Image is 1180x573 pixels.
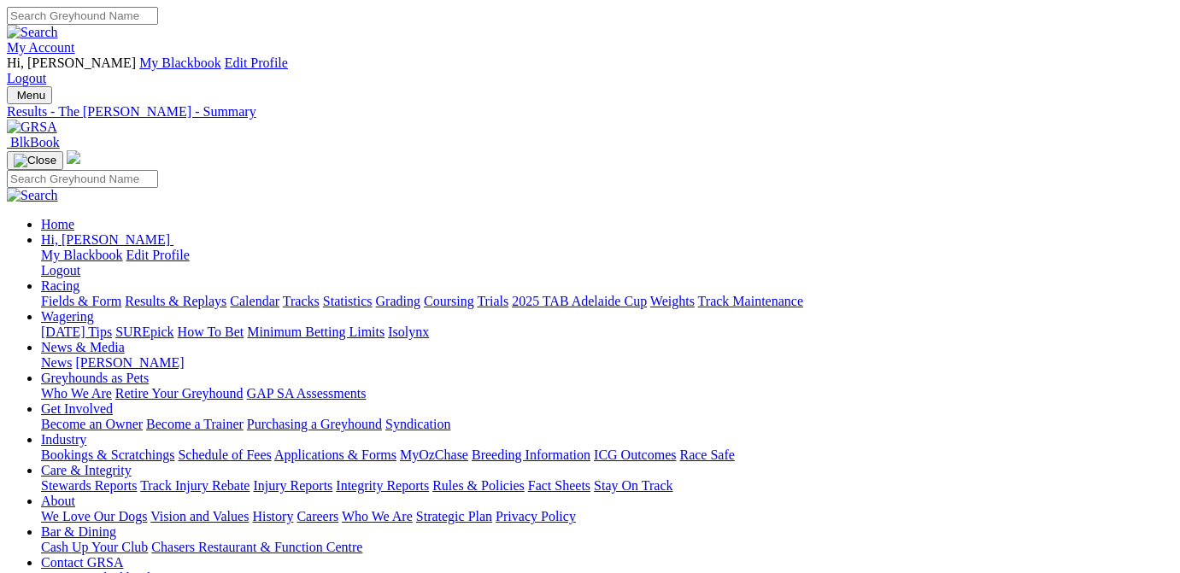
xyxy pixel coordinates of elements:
[41,232,173,247] a: Hi, [PERSON_NAME]
[41,386,1173,401] div: Greyhounds as Pets
[41,232,170,247] span: Hi, [PERSON_NAME]
[41,478,137,493] a: Stewards Reports
[230,294,279,308] a: Calendar
[247,417,382,431] a: Purchasing a Greyhound
[41,463,132,477] a: Care & Integrity
[477,294,508,308] a: Trials
[512,294,647,308] a: 2025 TAB Adelaide Cup
[41,509,147,523] a: We Love Our Dogs
[7,170,158,188] input: Search
[283,294,320,308] a: Tracks
[247,386,367,401] a: GAP SA Assessments
[41,325,112,339] a: [DATE] Tips
[125,294,226,308] a: Results & Replays
[7,86,52,104] button: Toggle navigation
[432,478,525,493] a: Rules & Policies
[41,494,75,508] a: About
[41,340,125,354] a: News & Media
[14,154,56,167] img: Close
[41,386,112,401] a: Who We Are
[41,447,174,462] a: Bookings & Scratchings
[41,263,80,278] a: Logout
[41,509,1173,524] div: About
[17,89,45,102] span: Menu
[253,478,332,493] a: Injury Reports
[178,325,244,339] a: How To Bet
[247,325,385,339] a: Minimum Betting Limits
[7,135,60,149] a: BlkBook
[140,478,250,493] a: Track Injury Rebate
[41,278,79,293] a: Racing
[385,417,450,431] a: Syndication
[41,555,123,570] a: Contact GRSA
[115,325,173,339] a: SUREpick
[67,150,80,164] img: logo-grsa-white.png
[7,56,136,70] span: Hi, [PERSON_NAME]
[41,355,1173,371] div: News & Media
[41,540,148,554] a: Cash Up Your Club
[41,540,1173,555] div: Bar & Dining
[41,432,86,447] a: Industry
[336,478,429,493] a: Integrity Reports
[151,540,362,554] a: Chasers Restaurant & Function Centre
[126,248,190,262] a: Edit Profile
[41,248,123,262] a: My Blackbook
[41,371,149,385] a: Greyhounds as Pets
[424,294,474,308] a: Coursing
[679,447,734,462] a: Race Safe
[472,447,590,462] a: Breeding Information
[115,386,244,401] a: Retire Your Greyhound
[342,509,413,523] a: Who We Are
[274,447,396,462] a: Applications & Forms
[225,56,288,70] a: Edit Profile
[323,294,373,308] a: Statistics
[41,309,94,324] a: Wagering
[296,509,338,523] a: Careers
[7,25,58,40] img: Search
[416,509,492,523] a: Strategic Plan
[528,478,590,493] a: Fact Sheets
[10,135,60,149] span: BlkBook
[41,524,116,539] a: Bar & Dining
[41,417,143,431] a: Become an Owner
[7,188,58,203] img: Search
[178,447,271,462] a: Schedule of Fees
[41,325,1173,340] div: Wagering
[41,355,72,370] a: News
[594,447,676,462] a: ICG Outcomes
[41,294,1173,309] div: Racing
[41,248,1173,278] div: Hi, [PERSON_NAME]
[41,401,113,416] a: Get Involved
[650,294,695,308] a: Weights
[594,478,672,493] a: Stay On Track
[41,447,1173,463] div: Industry
[7,71,46,85] a: Logout
[75,355,184,370] a: [PERSON_NAME]
[41,217,74,231] a: Home
[698,294,803,308] a: Track Maintenance
[150,509,249,523] a: Vision and Values
[496,509,576,523] a: Privacy Policy
[139,56,221,70] a: My Blackbook
[41,417,1173,432] div: Get Involved
[41,478,1173,494] div: Care & Integrity
[376,294,420,308] a: Grading
[400,447,468,462] a: MyOzChase
[146,417,244,431] a: Become a Trainer
[41,294,121,308] a: Fields & Form
[7,104,1173,120] a: Results - The [PERSON_NAME] - Summary
[7,56,1173,86] div: My Account
[7,7,158,25] input: Search
[7,40,75,55] a: My Account
[7,151,63,170] button: Toggle navigation
[388,325,429,339] a: Isolynx
[252,509,293,523] a: History
[7,120,57,135] img: GRSA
